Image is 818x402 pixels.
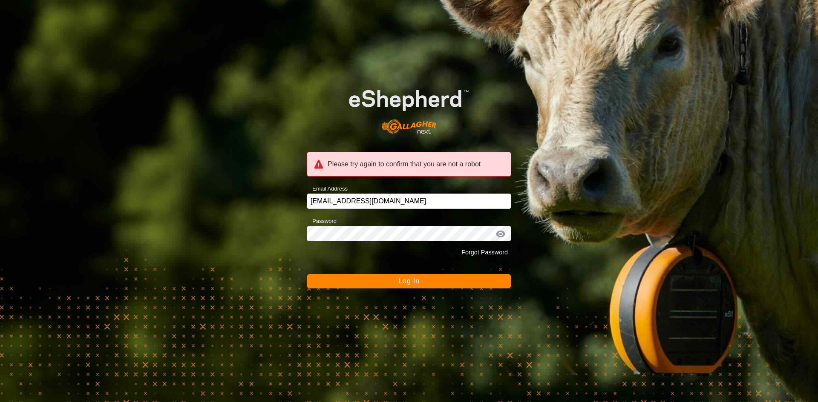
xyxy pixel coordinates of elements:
[307,185,348,193] label: Email Address
[327,73,491,143] img: E-shepherd Logo
[398,277,419,285] span: Log In
[307,217,337,225] label: Password
[461,249,508,256] a: Forgot Password
[307,194,511,209] input: Email Address
[307,274,511,288] button: Log In
[307,152,511,177] div: Please try again to confirm that you are not a robot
